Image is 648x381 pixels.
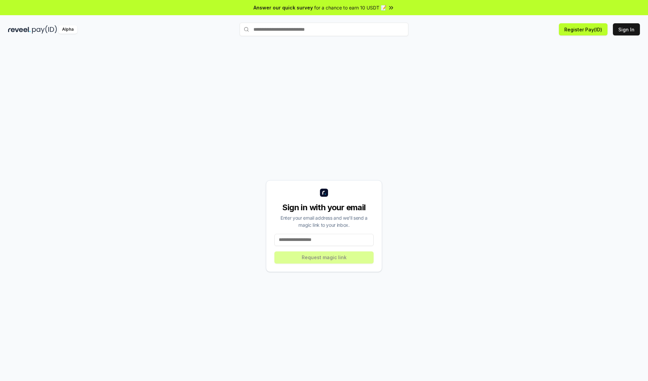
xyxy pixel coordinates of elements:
img: reveel_dark [8,25,31,34]
div: Sign in with your email [274,202,374,213]
img: pay_id [32,25,57,34]
div: Enter your email address and we’ll send a magic link to your inbox. [274,214,374,228]
img: logo_small [320,189,328,197]
button: Register Pay(ID) [559,23,607,35]
span: Answer our quick survey [253,4,313,11]
span: for a chance to earn 10 USDT 📝 [314,4,386,11]
div: Alpha [58,25,77,34]
button: Sign In [613,23,640,35]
